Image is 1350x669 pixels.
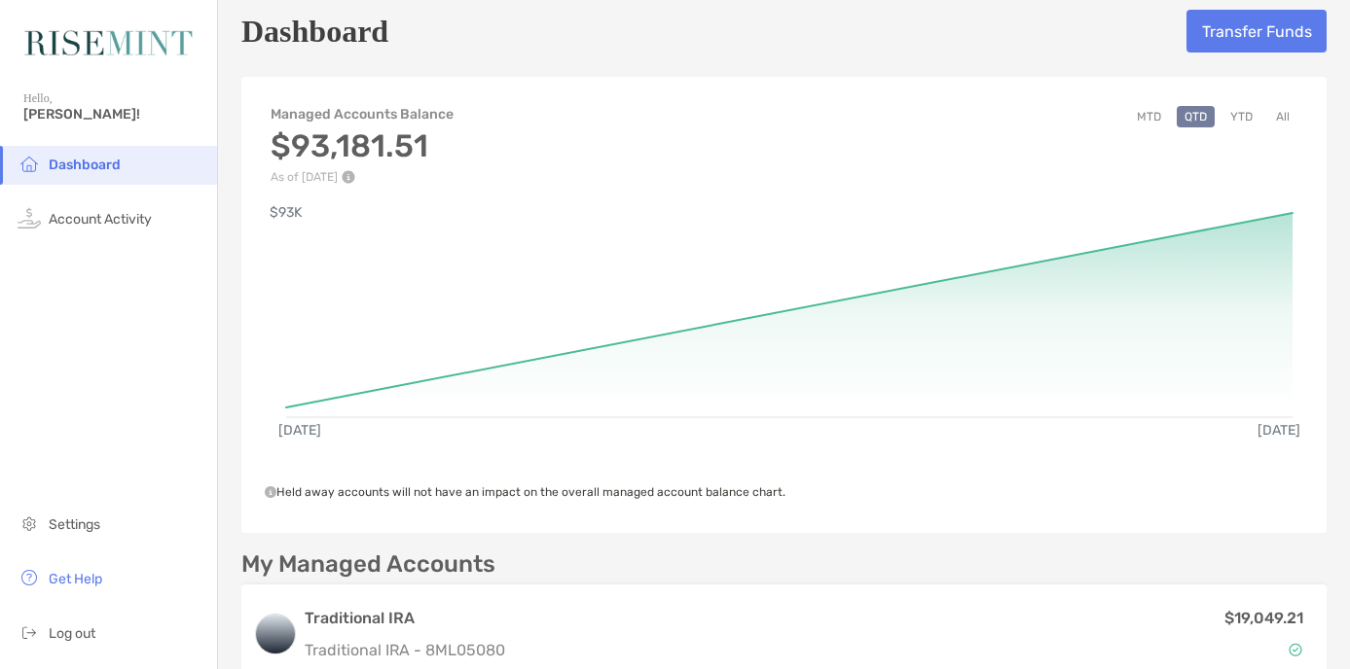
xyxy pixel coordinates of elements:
button: Transfer Funds [1186,10,1327,53]
img: logout icon [18,620,41,644]
button: QTD [1177,106,1215,127]
img: Zoe Logo [23,8,194,78]
button: MTD [1129,106,1169,127]
span: Held away accounts will not have an impact on the overall managed account balance chart. [265,485,785,499]
text: $93K [270,204,303,221]
button: All [1268,106,1297,127]
img: Account Status icon [1289,643,1302,656]
span: [PERSON_NAME]! [23,106,205,123]
h3: Traditional IRA [305,607,505,630]
h5: Dashboard [241,9,388,53]
text: [DATE] [1258,422,1300,439]
h4: Managed Accounts Balance [271,106,454,123]
span: Dashboard [49,157,121,173]
p: My Managed Accounts [241,552,495,577]
span: Settings [49,516,100,533]
p: Traditional IRA - 8ML05080 [305,638,505,662]
img: settings icon [18,511,41,535]
span: Account Activity [49,211,152,228]
img: activity icon [18,206,41,229]
span: Get Help [49,571,102,587]
img: get-help icon [18,566,41,589]
img: logo account [256,615,295,653]
img: Performance Info [342,170,355,184]
span: Log out [49,625,95,642]
text: [DATE] [278,422,321,439]
h3: $93,181.51 [271,127,454,164]
p: As of [DATE] [271,170,454,184]
button: YTD [1222,106,1260,127]
p: $19,049.21 [1224,606,1303,630]
img: household icon [18,152,41,175]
